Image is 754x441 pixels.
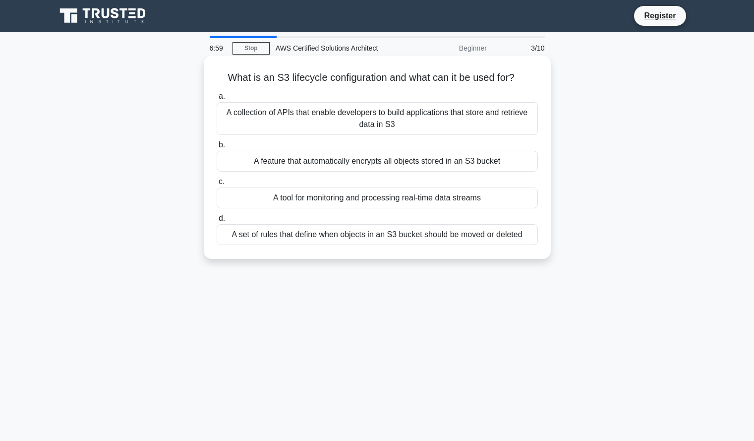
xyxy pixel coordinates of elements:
[216,71,539,84] h5: What is an S3 lifecycle configuration and what can it be used for?
[219,92,225,100] span: a.
[219,214,225,222] span: d.
[493,38,551,58] div: 3/10
[217,224,538,245] div: A set of rules that define when objects in an S3 bucket should be moved or deleted
[219,177,225,186] span: c.
[406,38,493,58] div: Beginner
[217,188,538,208] div: A tool for monitoring and processing real-time data streams
[217,102,538,135] div: A collection of APIs that enable developers to build applications that store and retrieve data in S3
[232,42,270,55] a: Stop
[217,151,538,172] div: A feature that automatically encrypts all objects stored in an S3 bucket
[204,38,232,58] div: 6:59
[219,140,225,149] span: b.
[638,9,682,22] a: Register
[270,38,406,58] div: AWS Certified Solutions Architect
